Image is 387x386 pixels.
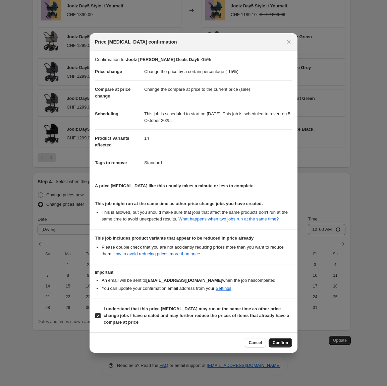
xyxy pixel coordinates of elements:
[102,285,292,292] li: You can update your confirmation email address from your .
[144,154,292,172] dd: Standard
[95,87,130,99] span: Compare at price change
[104,306,289,325] b: I understand that this price [MEDICAL_DATA] may run at the same time as other price change jobs I...
[102,277,292,284] li: An email will be sent to when the job has completed .
[95,136,129,147] span: Product variants affected
[95,111,118,116] span: Scheduling
[126,57,211,62] b: Joolz [PERSON_NAME] Deals Day5 -15%
[102,244,292,257] li: Please double check that you are not accidently reducing prices more than you want to reduce them
[102,209,292,222] li: This is allowed, but you should make sure that jobs that affect the same products don ' t run at ...
[95,201,263,206] b: This job might run at the same time as other price change jobs you have created.
[95,183,255,188] b: A price [MEDICAL_DATA] like this usually takes a minute or less to complete.
[95,160,127,165] span: Tags to remove
[95,236,254,241] b: This job includes product variants that appear to be reduced in price already
[245,338,266,347] button: Cancel
[95,270,292,275] h3: Important
[144,63,292,80] dd: Change the price by a certain percentage (-15%)
[269,338,292,347] button: Confirm
[273,340,288,345] span: Confirm
[144,105,292,129] dd: This job is scheduled to start on [DATE]. This job is scheduled to revert on 5. Oktober 2025.
[95,39,177,45] span: Price [MEDICAL_DATA] confirmation
[146,278,222,283] b: [EMAIL_ADDRESS][DOMAIN_NAME]
[249,340,262,345] span: Cancel
[216,286,231,291] a: Settings
[178,216,279,221] a: What happens when two jobs run at the same time?
[144,80,292,98] dd: Change the compare at price to the current price (sale)
[144,129,292,147] dd: 14
[95,69,122,74] span: Price change
[95,56,292,63] p: Confirmation for
[284,37,293,47] button: Close
[113,251,200,256] a: How to avoid reducing prices more than once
